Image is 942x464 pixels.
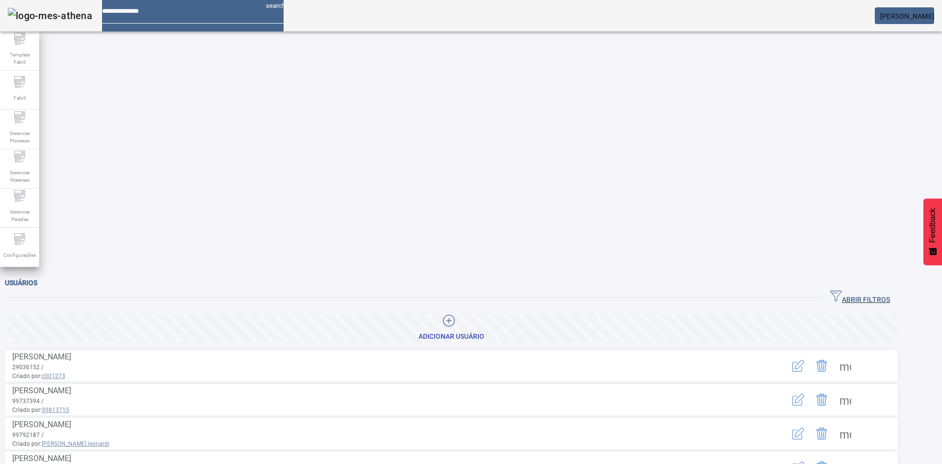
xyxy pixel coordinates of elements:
[822,289,898,306] button: ABRIR FILTROS
[5,279,37,287] span: Usuários
[42,440,109,447] span: [PERSON_NAME].leonardi
[12,386,71,395] span: [PERSON_NAME]
[42,407,69,413] span: 99813715
[810,354,834,378] button: Delete
[11,91,28,105] span: Fabril
[419,332,484,342] div: Adicionar Usuário
[12,439,748,448] span: Criado por:
[12,398,44,405] span: 99737394 /
[12,454,71,463] span: [PERSON_NAME]
[12,364,44,371] span: 29036152 /
[834,354,857,378] button: Mais
[5,166,34,187] span: Gerenciar Materiais
[830,290,890,305] span: ABRIR FILTROS
[12,420,71,429] span: [PERSON_NAME]
[834,388,857,411] button: Mais
[5,127,34,147] span: Gerenciar Processo
[834,422,857,445] button: Mais
[12,432,44,438] span: 99792187 /
[5,205,34,226] span: Gerenciar Paradas
[880,12,934,20] span: [PERSON_NAME]
[923,198,942,265] button: Feedback - Mostrar pesquisa
[8,8,92,24] img: logo-mes-athena
[928,208,937,243] span: Feedback
[5,48,34,69] span: Template Fabril
[42,373,65,380] span: c001273
[12,406,748,414] span: Criado por:
[810,422,834,445] button: Delete
[5,314,898,342] button: Adicionar Usuário
[12,372,748,381] span: Criado por:
[12,352,71,361] span: [PERSON_NAME]
[810,388,834,411] button: Delete
[0,248,39,262] span: Configurações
